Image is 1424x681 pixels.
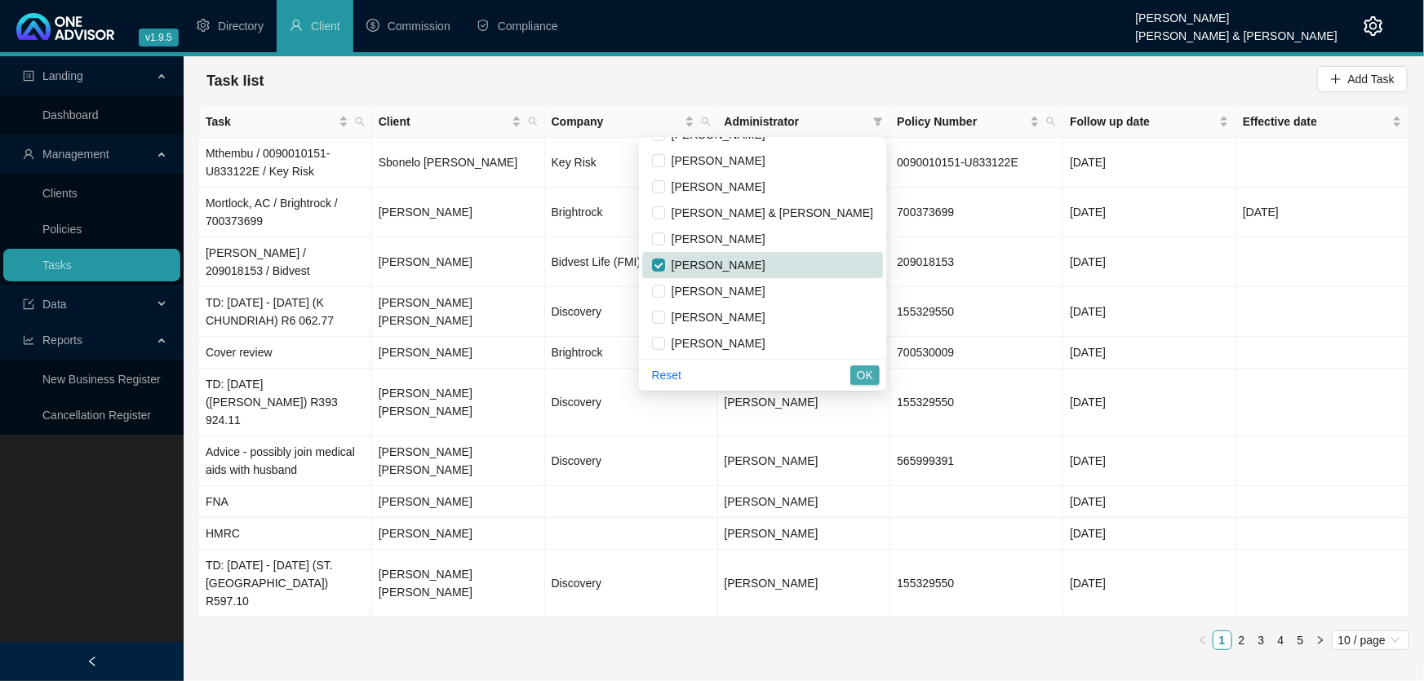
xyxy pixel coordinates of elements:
span: [PERSON_NAME] [665,180,765,193]
li: Next Page [1311,630,1330,650]
img: 2df55531c6924b55f21c4cf5d4484680-logo-light.svg [16,13,114,40]
td: Discovery [545,287,718,337]
span: setting [197,19,210,32]
span: Directory [218,20,264,33]
td: [PERSON_NAME] / 209018153 / Bidvest [199,237,372,287]
span: setting [1364,16,1383,36]
td: [DATE] [1063,138,1236,188]
span: Effective date [1243,113,1389,130]
td: [DATE] [1063,369,1236,436]
td: Bidvest Life (FMI) [545,237,718,287]
td: [DATE] [1063,486,1236,518]
td: 209018153 [890,237,1063,287]
span: Policy Number [897,113,1027,130]
span: filter [873,117,883,126]
td: Sbonelo [PERSON_NAME] [372,138,545,188]
span: Client [311,20,340,33]
a: 2 [1233,631,1251,649]
li: 4 [1271,630,1291,650]
td: [PERSON_NAME] [372,486,545,518]
span: safety [477,19,490,32]
td: [PERSON_NAME] [PERSON_NAME] [372,369,545,436]
span: user [23,148,34,160]
span: profile [23,70,34,82]
span: [PERSON_NAME] [665,285,765,298]
a: Policies [42,223,82,236]
th: Task [199,106,372,138]
span: [PERSON_NAME] [665,259,765,272]
td: TD: [DATE] - [DATE] (ST. [GEOGRAPHIC_DATA]) R597.10 [199,550,372,617]
td: [PERSON_NAME] [372,337,545,369]
li: 5 [1291,630,1311,650]
span: [PERSON_NAME] [725,396,818,409]
th: Follow up date [1063,106,1236,138]
a: 1 [1213,631,1231,649]
button: left [1193,630,1213,650]
td: 155329550 [890,287,1063,337]
a: Tasks [42,259,72,272]
span: import [23,298,34,310]
span: [PERSON_NAME] [665,337,765,350]
span: Reports [42,334,82,347]
button: OK [850,365,880,385]
span: Compliance [498,20,558,33]
td: [PERSON_NAME] [PERSON_NAME] [372,287,545,337]
td: TD: [DATE] - [DATE] (K CHUNDRIAH) R6 062.77 [199,287,372,337]
span: [PERSON_NAME] [725,495,818,508]
td: FNA [199,486,372,518]
div: Page Size [1332,630,1409,650]
li: 1 [1213,630,1232,650]
td: [DATE] [1063,188,1236,237]
td: Key Risk [545,138,718,188]
a: Dashboard [42,108,99,122]
span: [PERSON_NAME] [665,311,765,324]
td: Brightrock [545,188,718,237]
span: search [1043,109,1059,134]
td: HMRC [199,518,372,550]
a: New Business Register [42,373,161,386]
th: Policy Number [890,106,1063,138]
td: [DATE] [1063,237,1236,287]
span: user [290,19,303,32]
span: search [352,109,368,134]
td: [DATE] [1063,436,1236,486]
span: search [528,117,538,126]
a: 5 [1292,631,1310,649]
a: 3 [1253,631,1271,649]
span: [PERSON_NAME] [725,454,818,467]
span: search [355,117,365,126]
td: [PERSON_NAME] [PERSON_NAME] [372,436,545,486]
td: 155329550 [890,369,1063,436]
th: Effective date [1236,106,1409,138]
span: filter [870,109,886,134]
div: [PERSON_NAME] [1136,4,1337,22]
span: left [87,656,98,667]
span: Task [206,113,335,130]
span: Administrator [725,113,867,130]
a: Clients [42,187,78,200]
li: 2 [1232,630,1252,650]
td: [PERSON_NAME] [372,237,545,287]
td: [DATE] [1063,287,1236,337]
span: Commission [388,20,450,33]
td: Mthembu / 0090010151-U833122E / Key Risk [199,138,372,188]
td: 565999391 [890,436,1063,486]
div: [PERSON_NAME] & [PERSON_NAME] [1136,22,1337,40]
td: Discovery [545,436,718,486]
button: Reset [645,365,689,385]
span: Reset [652,366,682,384]
td: Discovery [545,550,718,617]
td: [DATE] [1236,188,1409,237]
span: Landing [42,69,83,82]
td: 0090010151-U833122E [890,138,1063,188]
span: Data [42,298,67,311]
span: Follow up date [1070,113,1216,130]
td: Mortlock, AC / Brightrock / 700373699 [199,188,372,237]
td: [DATE] [1063,518,1236,550]
span: left [1198,635,1208,645]
li: Previous Page [1193,630,1213,650]
a: Cancellation Register [42,409,151,422]
a: 4 [1272,631,1290,649]
span: OK [857,366,873,384]
td: Discovery [545,369,718,436]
